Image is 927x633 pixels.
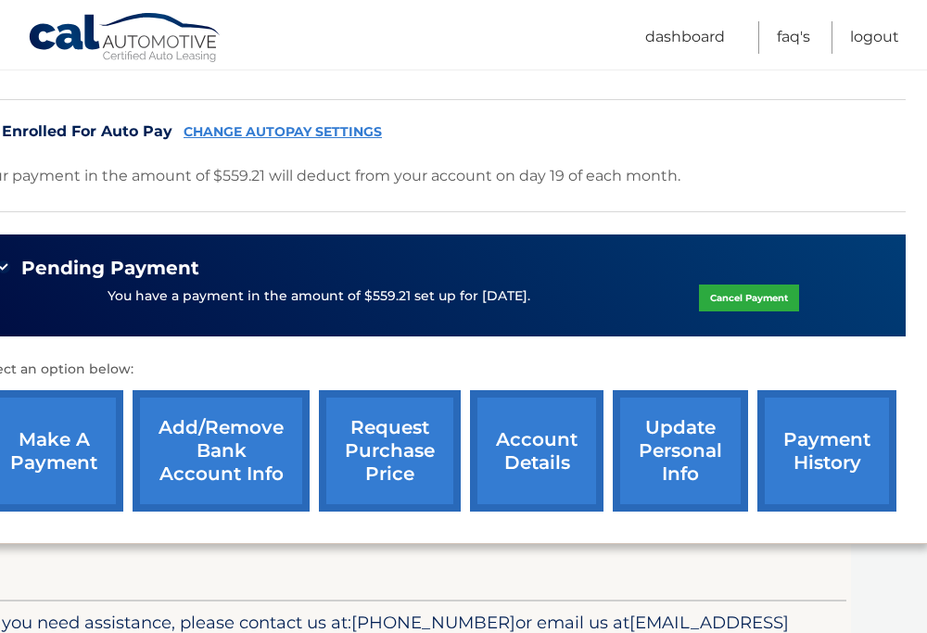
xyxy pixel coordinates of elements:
[470,390,603,512] a: account details
[613,390,748,512] a: update personal info
[28,12,222,66] a: Cal Automotive
[777,21,810,54] a: FAQ's
[184,124,382,140] a: CHANGE AUTOPAY SETTINGS
[2,122,172,140] span: Enrolled For Auto Pay
[850,21,899,54] a: Logout
[21,257,199,280] span: Pending Payment
[757,390,896,512] a: payment history
[319,390,461,512] a: request purchase price
[133,390,310,512] a: Add/Remove bank account info
[645,21,725,54] a: Dashboard
[108,286,530,307] p: You have a payment in the amount of $559.21 set up for [DATE].
[351,612,515,633] span: [PHONE_NUMBER]
[699,285,799,311] a: Cancel Payment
